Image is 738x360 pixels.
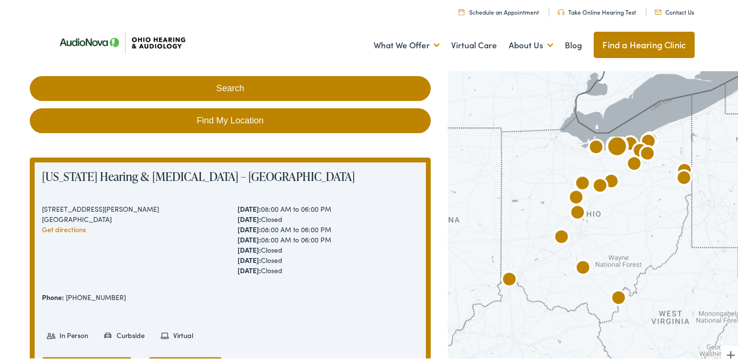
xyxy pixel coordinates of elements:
[494,263,525,294] div: AudioNova
[601,131,633,162] div: Ohio Hearing &#038; Audiology &#8211; Amherst
[30,106,430,131] a: Find My Location
[238,202,418,274] div: 08:00 AM to 06:00 PM Closed 08:00 AM to 06:00 PM 08:00 AM to 06:00 PM Closed Closed Closed
[655,6,694,14] a: Contact Us
[615,127,646,159] div: AudioNova
[596,165,627,196] div: Ohio Hearing &#038; Audiology by AudioNova
[42,166,355,182] a: [US_STATE] Hearing & [MEDICAL_DATA] – [GEOGRAPHIC_DATA]
[459,7,464,13] img: Calendar Icon to schedule a hearing appointment in Cincinnati, OH
[42,212,222,222] div: [GEOGRAPHIC_DATA]
[238,263,261,273] strong: [DATE]:
[567,167,598,198] div: Ohio Hearing & Audiology by AudioNova
[374,25,439,61] a: What We Offer
[156,325,200,342] li: Virtual
[238,222,261,232] strong: [DATE]:
[42,202,222,212] div: [STREET_ADDRESS][PERSON_NAME]
[562,196,593,227] div: AudioNova
[580,131,612,162] div: AudioNova
[238,233,261,242] strong: [DATE]:
[633,125,664,156] div: AudioNova
[238,253,261,263] strong: [DATE]:
[603,281,634,313] div: AudioNova
[618,147,650,179] div: AudioNova
[594,30,695,56] a: Find a Hearing Clinic
[42,222,86,232] a: Get directions
[66,290,126,300] a: [PHONE_NUMBER]
[558,7,564,13] img: Headphones icone to schedule online hearing test in Cincinnati, OH
[565,25,582,61] a: Blog
[459,6,539,14] a: Schedule an Appointment
[655,8,661,13] img: Mail icon representing email contact with Ohio Hearing in Cincinnati, OH
[558,6,636,14] a: Take Online Hearing Test
[624,134,656,165] div: AudioNova
[632,137,663,168] div: AudioNova
[99,325,152,342] li: Curbside
[238,202,261,212] strong: [DATE]:
[635,123,666,155] div: Ohio Hearing &#038; Audiology by AudioNova
[509,25,553,61] a: About Us
[546,220,577,252] div: AudioNova
[238,243,261,253] strong: [DATE]:
[584,169,616,200] div: AudioNova
[238,212,261,222] strong: [DATE]:
[30,74,430,99] button: Search
[668,161,699,193] div: AudioNova
[560,181,592,212] div: AudioNova
[42,290,64,300] strong: Phone:
[42,325,95,342] li: In Person
[451,25,497,61] a: Virtual Care
[669,154,700,185] div: AudioNova
[567,251,598,282] div: AudioNova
